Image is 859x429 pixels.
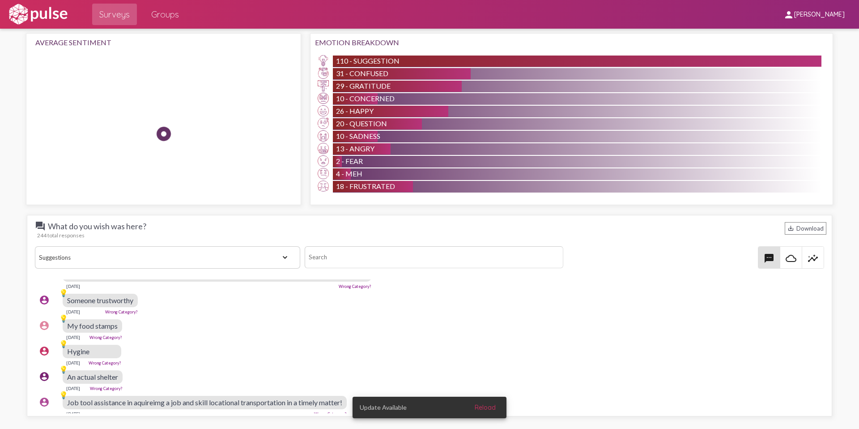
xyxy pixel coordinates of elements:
span: 26 - Happy [336,107,374,115]
mat-icon: cloud_queue [786,253,796,264]
span: An actual shelter [67,373,118,381]
div: [DATE] [66,386,80,391]
mat-icon: Download [787,225,794,232]
mat-icon: question_answer [35,221,46,232]
div: 244 total responses [37,232,826,239]
img: Gratitude [318,80,329,91]
span: 10 - Sadness [336,132,380,140]
div: 💡 [59,314,68,323]
span: 2 - Fear [336,157,363,165]
div: [DATE] [66,309,80,314]
mat-icon: person [783,9,794,20]
mat-icon: account_circle [39,346,50,356]
span: 110 - Suggestion [336,56,400,65]
img: Suggestion [318,55,329,66]
a: Wrong Category? [89,360,121,365]
img: Sadness [318,130,329,142]
div: [DATE] [66,411,80,416]
span: 31 - Confused [336,69,388,77]
a: Groups [144,4,186,25]
mat-icon: account_circle [39,320,50,331]
div: 💡 [59,339,68,348]
mat-icon: textsms [764,253,774,264]
mat-icon: account_circle [39,397,50,408]
div: [DATE] [66,335,80,340]
img: Angry [318,143,329,154]
a: Wrong Category? [89,335,122,340]
span: 10 - Concerned [336,94,395,103]
div: 💡 [59,365,68,374]
span: Reload [475,403,496,412]
span: 29 - Gratitude [336,82,391,90]
span: [PERSON_NAME] [794,11,845,19]
img: Happy [318,105,329,116]
a: Wrong Category? [314,412,347,416]
a: Wrong Category? [339,284,371,289]
input: Search [305,246,563,268]
button: Reload [468,399,503,416]
div: 💡 [59,390,68,399]
img: Meh [318,168,329,179]
div: [DATE] [66,283,80,289]
a: Surveys [92,4,137,25]
div: 💡 [59,288,68,297]
mat-icon: account_circle [39,371,50,382]
img: Happy [221,56,247,82]
span: What do you wish was here? [35,221,169,232]
span: Update Available [360,403,407,412]
img: Concerned [318,93,329,104]
a: Wrong Category? [105,309,138,314]
a: Wrong Category? [90,386,123,391]
span: My food stamps [67,322,118,330]
span: Hygine [67,347,89,356]
div: [DATE] [66,360,80,365]
span: 20 - Question [336,119,387,128]
mat-icon: insights [808,253,818,264]
img: white-logo.svg [7,3,69,26]
span: Surveys [99,6,130,22]
span: 18 - Frustrated [336,182,395,190]
span: 13 - Angry [336,144,374,153]
span: 4 - Meh [336,169,362,178]
span: Job tool assistance in aquireimg a job and skill locational transportation in a timely matter! [67,398,342,407]
span: Someone trustworthy [67,296,133,305]
img: Frustrated [318,180,329,192]
img: Confused [318,68,329,79]
div: Average Sentiment [35,38,292,47]
div: Download [785,222,826,235]
button: [PERSON_NAME] [776,6,852,22]
img: Question [318,118,329,129]
img: Fear [318,155,329,167]
div: Emotion Breakdown [315,38,828,47]
span: Groups [151,6,179,22]
mat-icon: account_circle [39,295,50,305]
